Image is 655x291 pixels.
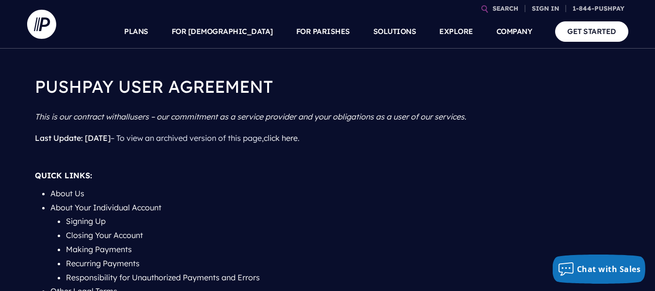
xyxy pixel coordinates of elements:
span: Last Update: [DATE] [35,133,111,143]
a: Closing Your Account [66,230,143,240]
i: This is our contract with [35,112,121,121]
h1: PUSHPAY USER AGREEMENT [35,68,621,106]
a: Responsibility for Unauthorized Payments and Errors [66,273,260,282]
a: SOLUTIONS [373,15,416,49]
strong: QUICK LINKS: [35,171,92,180]
i: all [121,112,129,121]
a: COMPANY [496,15,532,49]
span: Chat with Sales [577,264,641,274]
a: Recurring Payments [66,258,140,268]
a: FOR PARISHES [296,15,350,49]
a: FOR [DEMOGRAPHIC_DATA] [172,15,273,49]
a: Making Payments [66,244,132,254]
a: click here [264,133,298,143]
button: Chat with Sales [553,255,646,284]
a: About Your Individual Account [50,203,161,212]
a: PLANS [124,15,148,49]
a: GET STARTED [555,21,628,41]
a: About Us [50,188,84,198]
p: – To view an archived version of this page, . [35,127,621,149]
i: users – our commitment as a service provider and your obligations as a user of our services. [129,112,466,121]
a: EXPLORE [439,15,473,49]
a: Signing Up [66,216,106,226]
